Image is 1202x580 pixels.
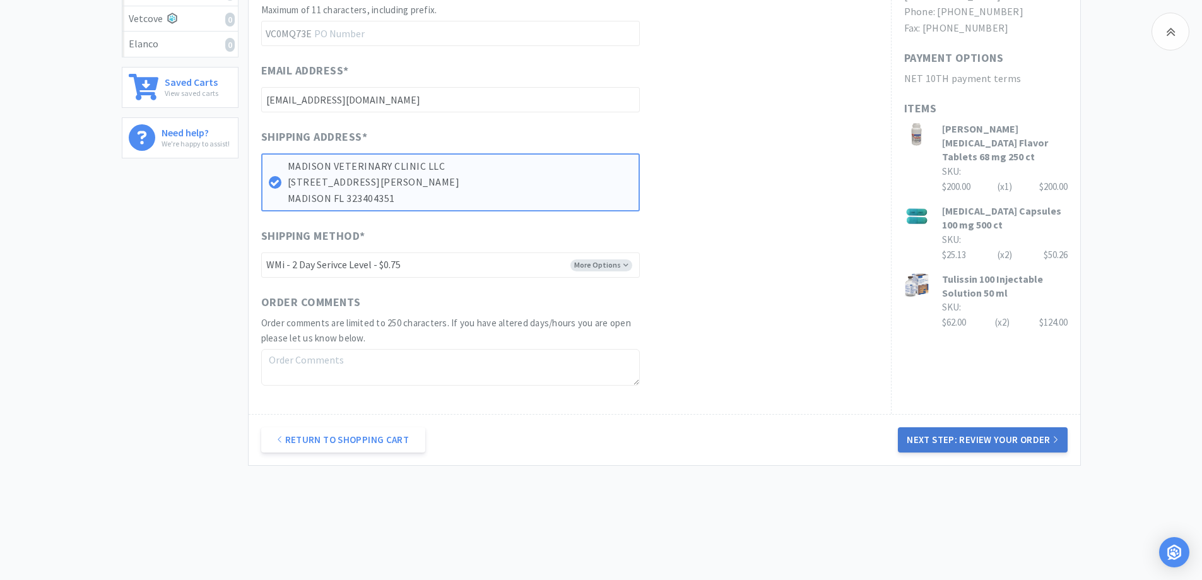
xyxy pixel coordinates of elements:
[1039,179,1068,194] div: $200.00
[904,272,929,297] img: b2d412e357e64213bef715f090c25645_477609.jpeg
[261,87,640,112] input: Email Address
[904,49,1004,68] h1: Payment Options
[261,21,640,46] input: PO Number
[942,234,961,246] span: SKU:
[904,4,1068,20] h2: Phone: [PHONE_NUMBER]
[261,427,425,453] a: Return to Shopping Cart
[261,21,314,45] span: VC0MQ73E
[261,317,631,344] span: Order comments are limited to 250 characters. If you have altered days/hours you are open please ...
[904,204,929,229] img: ec164929f4a341fca2ce84aa3f9487d4_120103.jpg
[129,36,232,52] div: Elanco
[129,11,232,27] div: Vetcove
[261,62,349,80] span: Email Address *
[165,74,218,87] h6: Saved Carts
[225,13,235,27] i: 0
[904,122,929,147] img: 9fed17dc87d44b28a345cec68585c73b_755818.jpeg
[898,427,1067,453] button: Next Step: Review Your Order
[162,124,230,138] h6: Need help?
[942,272,1068,300] h3: Tulissin 100 Injectable Solution 50 ml
[904,100,1068,118] h1: Items
[122,32,238,57] a: Elanco0
[1044,247,1068,263] div: $50.26
[942,301,961,313] span: SKU:
[122,6,238,32] a: Vetcove0
[162,138,230,150] p: We're happy to assist!
[261,4,437,16] span: Maximum of 11 characters, including prefix.
[122,67,239,108] a: Saved CartsView saved carts
[995,315,1010,330] div: (x 2 )
[942,315,1068,330] div: $62.00
[261,128,368,146] span: Shipping Address *
[288,174,632,191] p: [STREET_ADDRESS][PERSON_NAME]
[288,191,632,207] p: MADISON FL 323404351
[904,20,1068,37] h2: Fax: [PHONE_NUMBER]
[225,38,235,52] i: 0
[261,293,361,312] span: Order Comments
[942,204,1068,232] h3: [MEDICAL_DATA] Capsules 100 mg 500 ct
[1039,315,1068,330] div: $124.00
[942,247,1068,263] div: $25.13
[998,247,1012,263] div: (x 2 )
[942,179,1068,194] div: $200.00
[1159,537,1189,567] div: Open Intercom Messenger
[904,71,1068,87] h2: NET 10TH payment terms
[942,122,1068,164] h3: [PERSON_NAME] [MEDICAL_DATA] Flavor Tablets 68 mg 250 ct
[942,165,961,177] span: SKU:
[288,158,632,175] p: MADISON VETERINARY CLINIC LLC
[165,87,218,99] p: View saved carts
[261,227,365,246] span: Shipping Method *
[998,179,1012,194] div: (x 1 )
